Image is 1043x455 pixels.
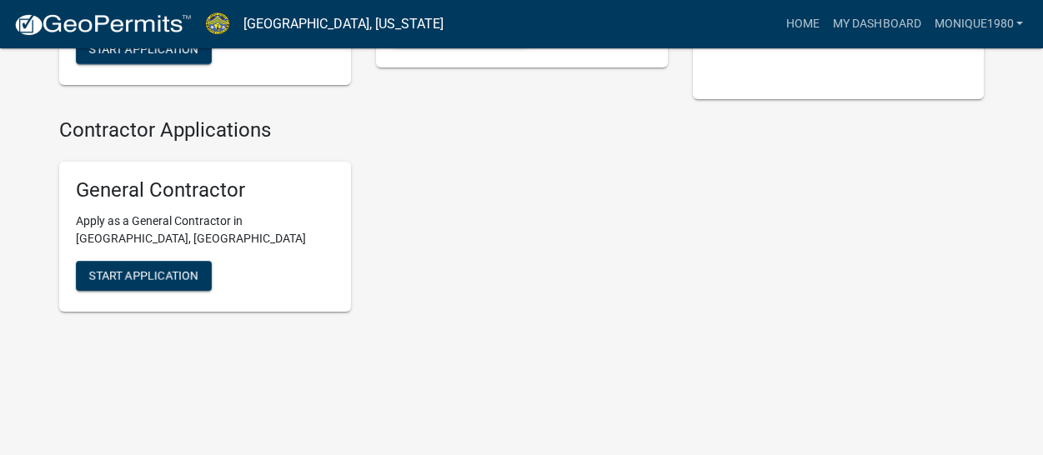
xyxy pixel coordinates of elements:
[205,12,230,35] img: Jasper County, South Carolina
[243,10,444,38] a: [GEOGRAPHIC_DATA], [US_STATE]
[76,212,334,247] p: Apply as a General Contractor in [GEOGRAPHIC_DATA], [GEOGRAPHIC_DATA]
[89,269,198,282] span: Start Application
[76,34,212,64] button: Start Application
[59,118,668,326] wm-workflow-list-section: Contractor Applications
[780,8,826,40] a: Home
[89,42,198,55] span: Start Application
[76,261,212,291] button: Start Application
[826,8,927,40] a: My Dashboard
[59,118,668,142] h4: Contractor Applications
[927,8,1030,40] a: Monique1980
[76,178,334,202] h5: General Contractor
